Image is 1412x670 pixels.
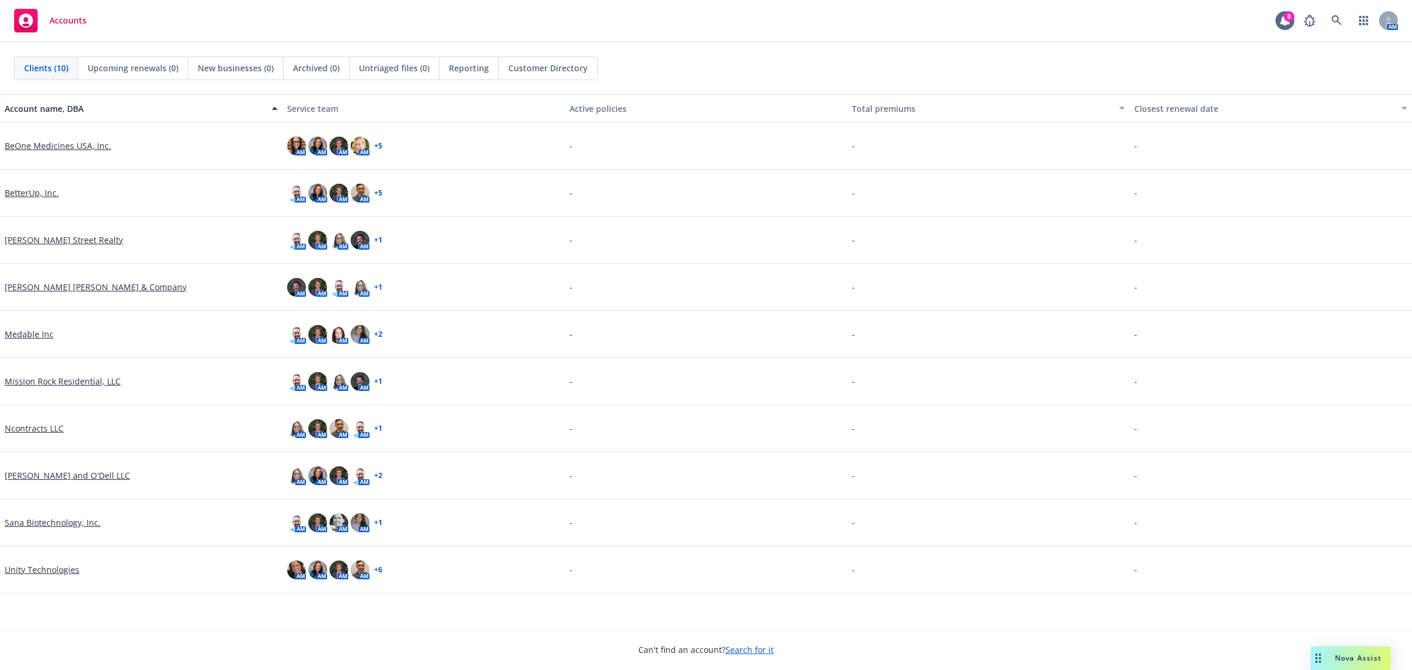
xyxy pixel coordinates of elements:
[1284,11,1294,22] div: 8
[329,419,348,438] img: photo
[374,519,382,526] a: + 1
[287,560,306,579] img: photo
[570,281,572,293] span: -
[852,516,855,529] span: -
[852,281,855,293] span: -
[351,278,369,297] img: photo
[1134,469,1137,482] span: -
[852,187,855,199] span: -
[351,325,369,344] img: photo
[565,94,847,122] button: Active policies
[308,137,327,155] img: photo
[374,472,382,479] a: + 2
[329,231,348,250] img: photo
[1352,9,1376,32] a: Switch app
[5,234,123,246] a: [PERSON_NAME] Street Realty
[570,375,572,387] span: -
[351,466,369,485] img: photo
[1134,328,1137,340] span: -
[287,137,306,155] img: photo
[329,184,348,203] img: photo
[508,62,588,74] span: Customer Directory
[852,140,855,152] span: -
[852,328,855,340] span: -
[374,331,382,338] a: + 2
[1134,563,1137,576] span: -
[49,16,86,25] span: Accounts
[308,560,327,579] img: photo
[638,644,774,656] span: Can't find an account?
[351,137,369,155] img: photo
[374,566,382,573] a: + 6
[1335,653,1381,663] span: Nova Assist
[1134,516,1137,529] span: -
[725,644,774,655] a: Search for it
[308,466,327,485] img: photo
[1134,375,1137,387] span: -
[1311,646,1326,670] div: Drag to move
[1134,422,1137,434] span: -
[287,419,306,438] img: photo
[359,62,429,74] span: Untriaged files (0)
[1134,102,1394,115] div: Closest renewal date
[374,142,382,150] a: + 5
[374,425,382,432] a: + 1
[5,375,121,387] a: Mission Rock Residential, LLC
[287,325,306,344] img: photo
[293,62,339,74] span: Archived (0)
[852,234,855,246] span: -
[852,375,855,387] span: -
[88,62,178,74] span: Upcoming renewals (0)
[570,187,572,199] span: -
[570,328,572,340] span: -
[374,237,382,244] a: + 1
[5,187,59,199] a: BetterUp, Inc.
[24,62,68,74] span: Clients (10)
[308,325,327,344] img: photo
[282,94,565,122] button: Service team
[287,513,306,532] img: photo
[1134,140,1137,152] span: -
[449,62,489,74] span: Reporting
[1325,9,1348,32] a: Search
[570,140,572,152] span: -
[5,102,265,115] div: Account name, DBA
[329,513,348,532] img: photo
[351,231,369,250] img: photo
[287,184,306,203] img: photo
[351,560,369,579] img: photo
[329,278,348,297] img: photo
[5,422,64,434] a: Ncontracts LLC
[374,190,382,197] a: + 5
[329,466,348,485] img: photo
[852,563,855,576] span: -
[1130,94,1412,122] button: Closest renewal date
[308,513,327,532] img: photo
[570,469,572,482] span: -
[287,466,306,485] img: photo
[308,184,327,203] img: photo
[287,231,306,250] img: photo
[329,137,348,155] img: photo
[351,184,369,203] img: photo
[329,560,348,579] img: photo
[5,516,101,529] a: Sana Biotechnology, Inc.
[5,469,130,482] a: [PERSON_NAME] and O'Dell LLC
[351,372,369,391] img: photo
[1134,187,1137,199] span: -
[308,372,327,391] img: photo
[5,281,187,293] a: [PERSON_NAME] [PERSON_NAME] & Company
[1311,646,1391,670] button: Nova Assist
[570,516,572,529] span: -
[308,278,327,297] img: photo
[5,140,111,152] a: BeOne Medicines USA, Inc.
[1134,234,1137,246] span: -
[852,469,855,482] span: -
[570,563,572,576] span: -
[329,325,348,344] img: photo
[852,422,855,434] span: -
[570,102,842,115] div: Active policies
[287,372,306,391] img: photo
[1134,281,1137,293] span: -
[9,4,91,37] a: Accounts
